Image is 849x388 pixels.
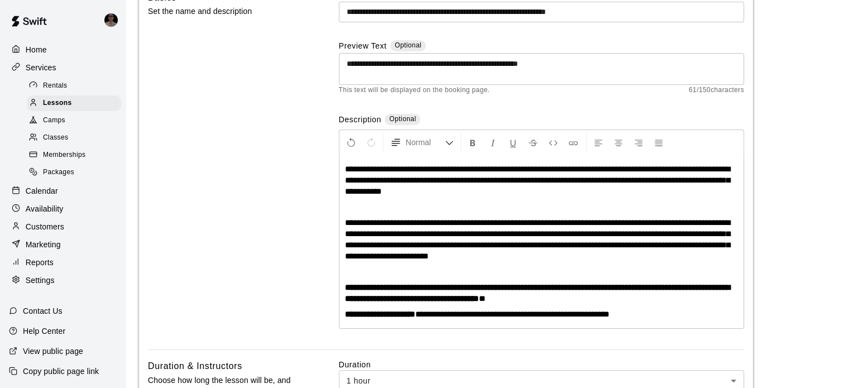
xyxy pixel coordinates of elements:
button: Justify Align [649,132,668,152]
span: Normal [406,137,445,148]
a: Settings [9,272,117,289]
span: Classes [43,132,68,143]
p: Calendar [26,185,58,197]
button: Left Align [589,132,608,152]
h6: Duration & Instructors [148,359,242,373]
a: Memberships [27,147,126,164]
p: Marketing [26,239,61,250]
a: Home [9,41,117,58]
button: Formatting Options [386,132,458,152]
button: Insert Code [544,132,563,152]
button: Format Strikethrough [524,132,543,152]
p: Settings [26,275,55,286]
p: Availability [26,203,64,214]
button: Format Bold [463,132,482,152]
div: Camps [27,113,121,128]
div: Memberships [27,147,121,163]
div: Rentals [27,78,121,94]
a: Services [9,59,117,76]
img: Allen Quinney [104,13,118,27]
a: Lessons [27,94,126,112]
p: Copy public page link [23,366,99,377]
a: Packages [27,164,126,181]
div: Allen Quinney [102,9,126,31]
p: Services [26,62,56,73]
button: Center Align [609,132,628,152]
span: This text will be displayed on the booking page. [339,85,490,96]
span: Rentals [43,80,68,92]
a: Reports [9,254,117,271]
a: Customers [9,218,117,235]
span: Packages [43,167,74,178]
button: Format Italics [483,132,502,152]
button: Insert Link [564,132,583,152]
a: Calendar [9,183,117,199]
button: Undo [342,132,361,152]
span: Memberships [43,150,85,161]
a: Availability [9,200,117,217]
p: Reports [26,257,54,268]
a: Classes [27,130,126,147]
p: Home [26,44,47,55]
div: Packages [27,165,121,180]
span: Camps [43,115,65,126]
button: Right Align [629,132,648,152]
div: Lessons [27,95,121,111]
a: Marketing [9,236,117,253]
p: View public page [23,346,83,357]
button: Redo [362,132,381,152]
span: Optional [389,115,416,123]
div: Classes [27,130,121,146]
button: Format Underline [503,132,522,152]
label: Duration [339,359,744,370]
label: Preview Text [339,40,387,53]
p: Customers [26,221,64,232]
p: Contact Us [23,305,63,317]
a: Rentals [27,77,126,94]
label: Description [339,114,381,127]
span: 61 / 150 characters [689,85,744,96]
span: Optional [395,41,421,49]
p: Help Center [23,325,65,337]
a: Camps [27,112,126,130]
p: Set the name and description [148,4,303,18]
span: Lessons [43,98,72,109]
